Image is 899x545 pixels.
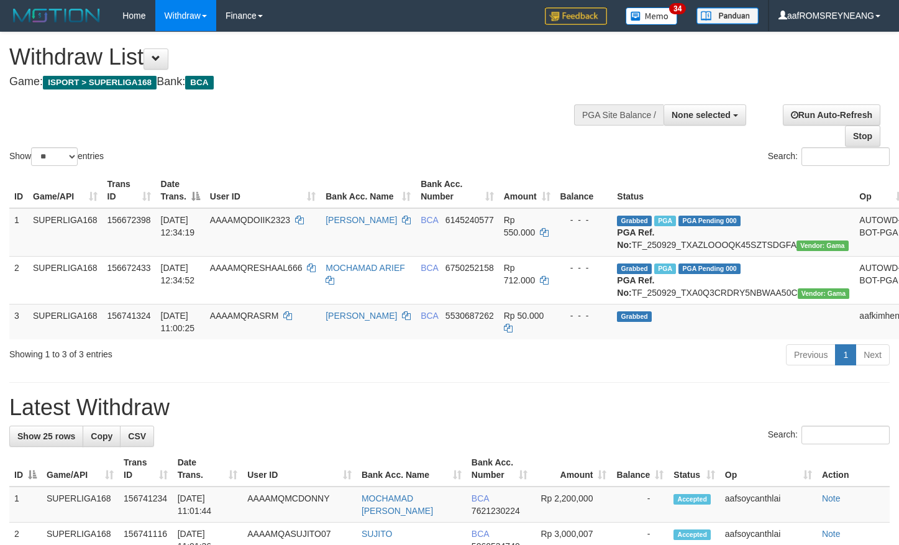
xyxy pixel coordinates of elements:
span: BCA [472,529,489,539]
a: Run Auto-Refresh [783,104,880,126]
span: Accepted [673,529,711,540]
span: Show 25 rows [17,431,75,441]
span: BCA [472,493,489,503]
th: Date Trans.: activate to sort column ascending [173,451,243,487]
span: BCA [421,263,438,273]
h4: Game: Bank: [9,76,587,88]
th: Bank Acc. Name: activate to sort column ascending [357,451,467,487]
div: - - - [560,262,608,274]
img: MOTION_logo.png [9,6,104,25]
span: Copy 5530687262 to clipboard [445,311,494,321]
span: BCA [421,311,438,321]
select: Showentries [31,147,78,166]
b: PGA Ref. No: [617,275,654,298]
td: 1 [9,487,42,523]
img: Button%20Memo.svg [626,7,678,25]
a: [PERSON_NAME] [326,311,397,321]
span: Copy [91,431,112,441]
img: Feedback.jpg [545,7,607,25]
div: Showing 1 to 3 of 3 entries [9,343,365,360]
td: AAAAMQMCDONNY [242,487,357,523]
span: BCA [421,215,438,225]
span: AAAAMQRESHAAL666 [210,263,303,273]
h1: Latest Withdraw [9,395,890,420]
td: 156741234 [119,487,173,523]
th: Date Trans.: activate to sort column descending [156,173,205,208]
label: Search: [768,426,890,444]
th: ID: activate to sort column descending [9,451,42,487]
img: panduan.png [696,7,759,24]
span: None selected [672,110,731,120]
span: Rp 712.000 [504,263,536,285]
th: ID [9,173,28,208]
label: Show entries [9,147,104,166]
td: 1 [9,208,28,257]
td: 3 [9,304,28,339]
th: Status [612,173,854,208]
span: 156672398 [107,215,151,225]
th: Game/API: activate to sort column ascending [28,173,103,208]
a: [PERSON_NAME] [326,215,397,225]
td: [DATE] 11:01:44 [173,487,243,523]
a: Copy [83,426,121,447]
th: Trans ID: activate to sort column ascending [103,173,156,208]
div: PGA Site Balance / [574,104,664,126]
th: User ID: activate to sort column ascending [242,451,357,487]
th: Op: activate to sort column ascending [720,451,817,487]
span: Grabbed [617,263,652,274]
span: Copy 7621230224 to clipboard [472,506,520,516]
td: 2 [9,256,28,304]
span: Rp 550.000 [504,215,536,237]
a: Show 25 rows [9,426,83,447]
span: [DATE] 12:34:52 [161,263,195,285]
th: Amount: activate to sort column ascending [499,173,555,208]
th: Trans ID: activate to sort column ascending [119,451,173,487]
span: CSV [128,431,146,441]
span: PGA Pending [678,216,741,226]
td: - [611,487,669,523]
label: Search: [768,147,890,166]
td: Rp 2,200,000 [532,487,612,523]
span: Accepted [673,494,711,505]
span: AAAAMQDOIIK2323 [210,215,290,225]
td: aafsoycanthlai [720,487,817,523]
a: Note [822,529,841,539]
th: Balance [555,173,613,208]
span: Vendor URL: https://trx31.1velocity.biz [796,240,849,251]
span: 156672433 [107,263,151,273]
span: ISPORT > SUPERLIGA168 [43,76,157,89]
span: Copy 6750252158 to clipboard [445,263,494,273]
span: 34 [669,3,686,14]
td: TF_250929_TXA0Q3CRDRY5NBWAA50C [612,256,854,304]
td: SUPERLIGA168 [28,208,103,257]
span: 156741324 [107,311,151,321]
th: User ID: activate to sort column ascending [205,173,321,208]
span: Grabbed [617,311,652,322]
b: PGA Ref. No: [617,227,654,250]
a: SUJITO [362,529,393,539]
span: PGA Pending [678,263,741,274]
div: - - - [560,309,608,322]
a: Previous [786,344,836,365]
th: Bank Acc. Name: activate to sort column ascending [321,173,416,208]
th: Balance: activate to sort column ascending [611,451,669,487]
a: Note [822,493,841,503]
th: Game/API: activate to sort column ascending [42,451,119,487]
input: Search: [801,147,890,166]
a: MOCHAMAD ARIEF [326,263,405,273]
span: Marked by aafsoycanthlai [654,263,676,274]
span: Grabbed [617,216,652,226]
span: [DATE] 12:34:19 [161,215,195,237]
span: Marked by aafsoycanthlai [654,216,676,226]
span: BCA [185,76,213,89]
span: Copy 6145240577 to clipboard [445,215,494,225]
span: [DATE] 11:00:25 [161,311,195,333]
th: Action [817,451,890,487]
span: Rp 50.000 [504,311,544,321]
div: - - - [560,214,608,226]
a: Stop [845,126,880,147]
td: SUPERLIGA168 [28,304,103,339]
input: Search: [801,426,890,444]
th: Status: activate to sort column ascending [669,451,720,487]
a: CSV [120,426,154,447]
